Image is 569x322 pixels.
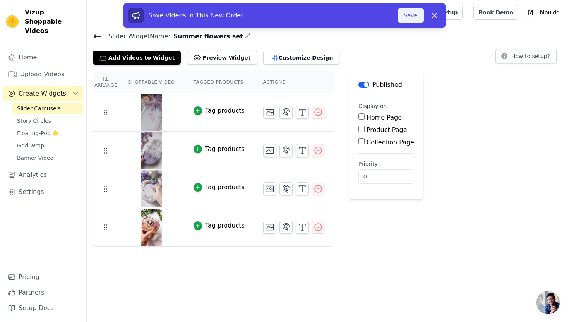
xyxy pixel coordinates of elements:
legend: Display on [358,102,387,110]
a: Pricing [3,269,83,285]
th: Re Arrange [93,71,118,93]
button: Add Videos to Widget [93,51,181,65]
div: Tag products [205,221,245,230]
button: Customize Design [263,51,339,65]
img: tn-3756fa009fc644ec9c592b674f700ab2.png [141,132,162,169]
button: Tag products [194,221,245,230]
label: Priority [358,160,414,168]
button: Tag products [194,183,245,192]
div: Tag products [205,183,245,192]
button: Tag products [194,144,245,154]
th: Shoppable Video [118,71,184,93]
a: Open chat [536,291,560,314]
a: Settings [3,184,83,200]
th: Actions [254,71,334,93]
button: Change Thumbnail [263,144,276,157]
a: Setup Docs [3,300,83,316]
img: tn-b036e1ec773440c793be8e5beb3741bc.png [141,209,162,246]
div: Edit Name [245,31,251,41]
a: How to setup? [495,54,557,62]
button: Tag products [194,106,245,115]
label: Home Page [367,114,402,121]
a: Banner Video [12,152,83,163]
div: Tag products [205,144,245,154]
a: Story Circles [12,115,83,126]
p: Published [372,80,402,89]
span: Create Widgets [19,89,66,98]
img: tn-66bd35aa61ab4d91b859b32e60cc00af.png [141,94,162,131]
label: Product Page [367,126,407,134]
button: Save [398,8,424,23]
a: Home [3,50,83,65]
a: Analytics [3,167,83,183]
button: Change Thumbnail [263,106,276,119]
button: Create Widgets [3,86,83,101]
span: Slider Widget Name: [102,32,170,41]
button: Change Thumbnail [263,182,276,195]
button: How to setup? [495,49,557,63]
a: Floating-Pop ⭐ [12,128,83,139]
span: Summer flowers set [170,32,243,41]
a: Partners [3,285,83,300]
a: Grid Wrap [12,140,83,151]
span: Story Circles [17,117,51,125]
span: Save Videos In This New Order [148,12,243,19]
th: Tagged Products [184,71,254,93]
span: Slider Carousels [17,104,61,112]
span: Floating-Pop ⭐ [17,129,59,137]
a: Upload Videos [3,67,83,82]
span: Banner Video [17,154,53,162]
a: Slider Carousels [12,103,83,114]
button: Preview Widget [187,51,257,65]
span: Grid Wrap [17,142,44,149]
button: Change Thumbnail [263,221,276,234]
label: Collection Page [367,139,414,146]
div: Tag products [205,106,245,115]
img: tn-3e483b4ba43a42a1852318303c7fc9fe.png [141,170,162,207]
